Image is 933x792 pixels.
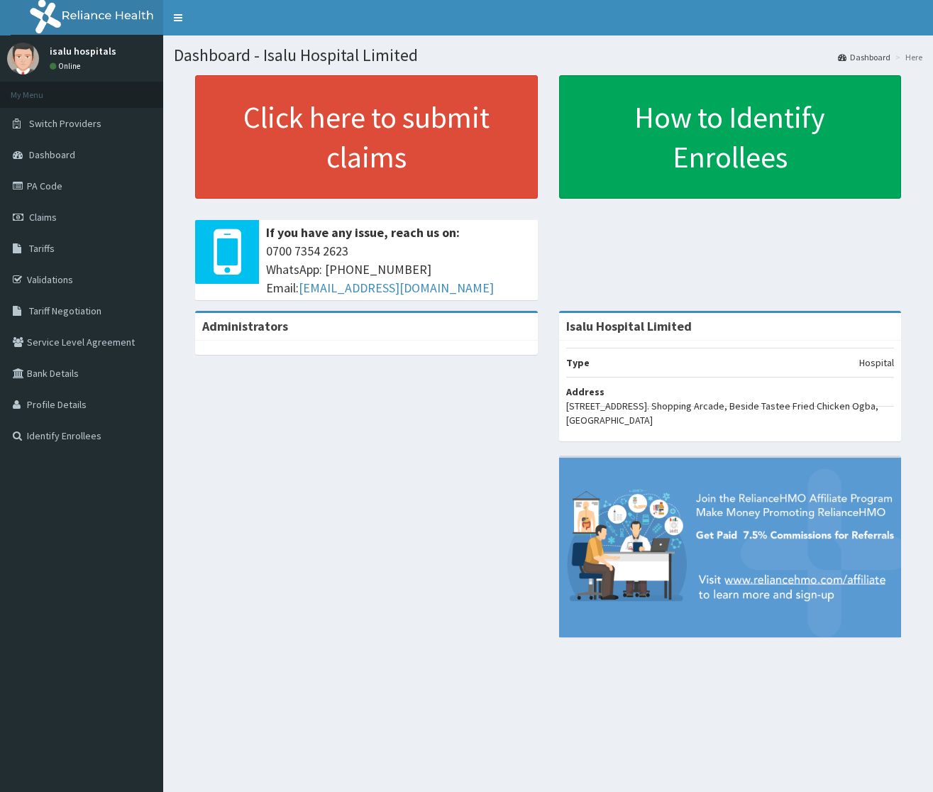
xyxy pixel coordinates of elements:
h1: Dashboard - Isalu Hospital Limited [174,46,922,65]
span: Switch Providers [29,117,101,130]
b: Type [566,356,590,369]
a: Click here to submit claims [195,75,538,199]
span: Tariffs [29,242,55,255]
span: 0700 7354 2623 WhatsApp: [PHONE_NUMBER] Email: [266,242,531,297]
img: User Image [7,43,39,75]
b: Address [566,385,604,398]
img: provider-team-banner.png [559,458,902,637]
p: Hospital [859,356,894,370]
strong: Isalu Hospital Limited [566,318,692,334]
a: Online [50,61,84,71]
b: Administrators [202,318,288,334]
p: [STREET_ADDRESS]. Shopping Arcade, Beside Tastee Fried Chicken Ogba, [GEOGRAPHIC_DATA] [566,399,895,427]
b: If you have any issue, reach us on: [266,224,460,241]
a: [EMAIL_ADDRESS][DOMAIN_NAME] [299,280,494,296]
p: isalu hospitals [50,46,116,56]
a: How to Identify Enrollees [559,75,902,199]
span: Claims [29,211,57,224]
a: Dashboard [838,51,890,63]
span: Tariff Negotiation [29,304,101,317]
span: Dashboard [29,148,75,161]
li: Here [892,51,922,63]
